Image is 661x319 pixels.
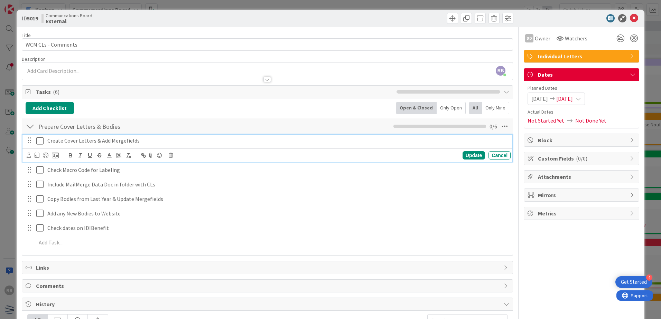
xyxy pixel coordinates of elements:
[538,70,626,79] span: Dates
[47,224,508,232] p: Check dates on IDIBenefit
[469,102,482,114] div: All
[36,88,393,96] span: Tasks
[538,52,626,60] span: Individual Letters
[535,34,550,42] span: Owner
[46,13,92,18] span: Communcations Board
[482,102,509,114] div: Only Mine
[22,38,513,51] input: type card name here...
[488,151,511,159] div: Cancel
[646,274,652,281] div: 4
[528,116,564,125] span: Not Started Yet
[47,195,508,203] p: Copy Bodies from Last Year & Update Mergefields
[576,155,587,162] span: ( 0/0 )
[538,173,626,181] span: Attachments
[396,102,437,114] div: Open & Closed
[15,1,31,9] span: Support
[22,14,38,22] span: ID
[22,32,31,38] label: Title
[575,116,606,125] span: Not Done Yet
[46,18,92,24] b: External
[556,95,573,103] span: [DATE]
[36,282,500,290] span: Comments
[53,88,59,95] span: ( 6 )
[490,122,497,130] span: 0 / 6
[621,279,647,286] div: Get Started
[538,136,626,144] span: Block
[528,108,635,116] span: Actual Dates
[538,154,626,163] span: Custom Fields
[36,120,192,133] input: Add Checklist...
[531,95,548,103] span: [DATE]
[496,66,505,76] span: RB
[47,181,508,188] p: Include MailMerge Data Doc in folder with CLs
[538,209,626,217] span: Metrics
[538,191,626,199] span: Mirrors
[36,263,500,272] span: Links
[565,34,587,42] span: Watchers
[36,300,500,308] span: History
[27,15,38,22] b: 5019
[525,34,533,42] div: DD
[528,85,635,92] span: Planned Dates
[47,210,508,217] p: Add any New Bodies to Website
[22,56,46,62] span: Description
[26,102,74,114] button: Add Checklist
[615,276,652,288] div: Open Get Started checklist, remaining modules: 4
[47,166,508,174] p: Check Macro Code for Labeling
[47,137,508,145] p: Create Cover Letters & Add Mergefields
[437,102,466,114] div: Only Open
[463,151,485,159] div: Update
